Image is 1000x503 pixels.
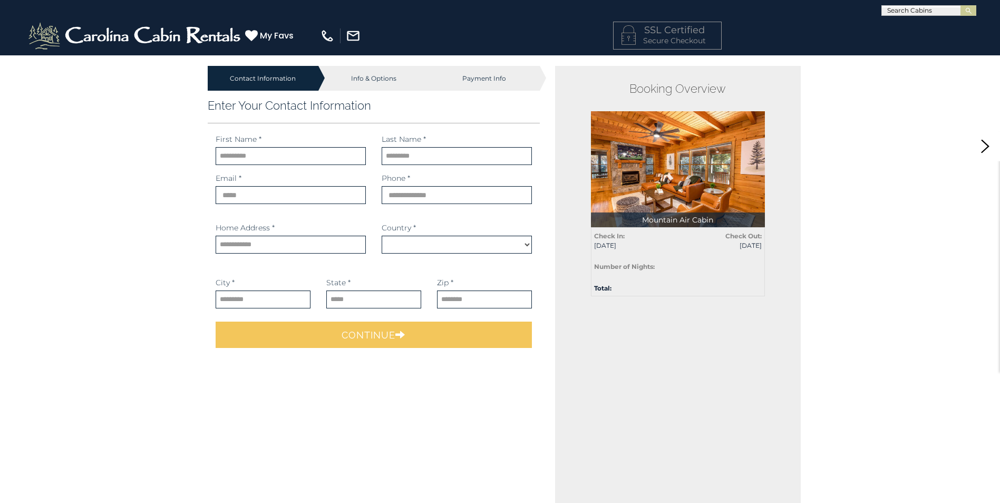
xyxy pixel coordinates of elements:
[622,35,713,46] p: Secure Checkout
[216,322,532,348] button: Continue
[382,223,416,233] label: Country *
[725,232,762,240] strong: Check Out:
[622,25,636,45] img: LOCKICON1.png
[260,29,294,42] span: My Favs
[320,28,335,43] img: phone-regular-white.png
[437,277,453,288] label: Zip *
[622,25,713,36] h4: SSL Certified
[594,284,611,292] strong: Total:
[382,134,426,144] label: Last Name *
[346,28,361,43] img: mail-regular-white.png
[591,82,765,95] h2: Booking Overview
[594,263,655,270] strong: Number of Nights:
[591,212,765,227] p: Mountain Air Cabin
[591,111,765,227] img: 1714396360_thumbnail.jpeg
[26,20,245,52] img: White-1-2.png
[216,134,261,144] label: First Name *
[686,241,762,250] span: [DATE]
[594,232,625,240] strong: Check In:
[216,173,241,183] label: Email *
[245,29,296,43] a: My Favs
[382,173,410,183] label: Phone *
[594,241,670,250] span: [DATE]
[208,99,540,112] h3: Enter Your Contact Information
[326,277,351,288] label: State *
[216,277,235,288] label: City *
[216,223,275,233] label: Home Address *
